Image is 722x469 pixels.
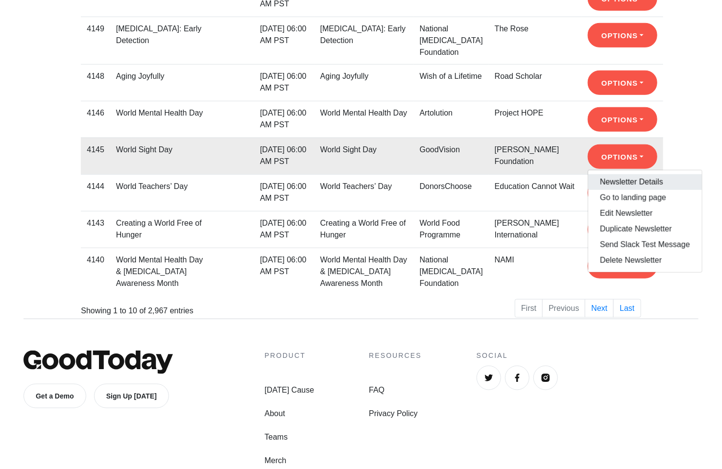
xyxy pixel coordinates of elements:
td: World Mental Health Day & [MEDICAL_DATA] Awareness Month [314,248,414,295]
button: Options [588,23,657,47]
a: Twitter [477,366,501,390]
td: Creating a World Free of Hunger [314,211,414,248]
td: World Mental Health Day [314,101,414,138]
a: Send Slack Test Message [588,237,702,253]
td: World Sight Day [314,138,414,174]
td: 4149 [81,17,110,64]
button: Options [588,107,657,132]
a: Instagram [533,366,558,390]
a: Privacy Policy [369,408,422,420]
td: Aging Joyfully [110,64,210,101]
a: Get a Demo [24,384,86,408]
td: [DATE] 06:00 AM PST [254,17,314,64]
h4: Product [265,351,314,361]
td: World Mental Health Day [110,101,210,138]
a: Edit Newsletter [588,206,702,221]
a: NAMI [495,256,514,264]
a: The Rose [495,24,529,33]
td: World Teachers’ Day [110,174,210,211]
img: Facebook [512,373,522,383]
img: Instagram [541,373,551,383]
img: GoodToday [24,351,173,374]
td: 4143 [81,211,110,248]
button: Options [588,70,657,95]
td: Aging Joyfully [314,64,414,101]
a: National [MEDICAL_DATA] Foundation [420,256,483,287]
a: Newsletter Details [588,174,702,190]
td: World Sight Day [110,138,210,174]
a: Road Scholar [495,72,542,80]
a: Next [585,299,614,318]
a: DonorsChoose [420,182,472,190]
td: [MEDICAL_DATA]: Early Detection [110,17,210,64]
a: Merch [265,455,314,467]
a: Go to landing page [588,190,702,206]
td: [DATE] 06:00 AM PST [254,174,314,211]
td: 4146 [81,101,110,138]
a: GoodVision [420,145,460,154]
td: [DATE] 06:00 AM PST [254,101,314,138]
a: [PERSON_NAME] International [495,219,559,239]
td: 4145 [81,138,110,174]
td: [DATE] 06:00 AM PST [254,64,314,101]
td: [DATE] 06:00 AM PST [254,138,314,174]
h4: Resources [369,351,422,361]
td: 4140 [81,248,110,295]
a: Last [613,299,641,318]
a: Project HOPE [495,109,544,117]
a: Duplicate Newsletter [588,221,702,237]
td: [DATE] 06:00 AM PST [254,248,314,295]
td: [MEDICAL_DATA]: Early Detection [314,17,414,64]
td: World Mental Health Day & [MEDICAL_DATA] Awareness Month [110,248,210,295]
div: Showing 1 to 10 of 2,967 entries [81,298,306,317]
a: Artolution [420,109,453,117]
h4: Social [477,351,698,361]
a: World Food Programme [420,219,461,239]
a: National [MEDICAL_DATA] Foundation [420,24,483,56]
a: [DATE] Cause [265,384,314,396]
td: World Teachers’ Day [314,174,414,211]
button: Options [588,144,657,169]
a: Education Cannot Wait [495,182,575,190]
a: [PERSON_NAME] Foundation [495,145,559,165]
img: Twitter [484,373,494,383]
a: Wish of a Lifetime [420,72,482,80]
a: Teams [265,431,314,443]
td: 4148 [81,64,110,101]
a: Delete Newsletter [588,253,702,268]
a: Facebook [505,366,529,390]
a: Sign Up [DATE] [94,384,169,408]
td: [DATE] 06:00 AM PST [254,211,314,248]
td: Creating a World Free of Hunger [110,211,210,248]
a: FAQ [369,384,422,396]
div: Options [588,170,702,273]
td: 4144 [81,174,110,211]
a: About [265,408,314,420]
